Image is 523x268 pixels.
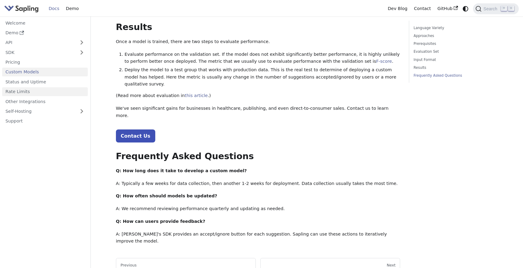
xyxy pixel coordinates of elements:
a: this article [185,93,208,98]
a: SDK [2,48,76,57]
p: (Read more about evaluation in .) [116,92,400,99]
kbd: K [508,6,514,11]
a: Approaches [414,33,496,39]
a: GitHub [434,4,461,13]
strong: Q: How long does it take to develop a custom model? [116,168,247,173]
h2: Frequently Asked Questions [116,151,400,162]
a: Contact Us [116,129,155,142]
a: Frequently Asked Questions [414,73,496,79]
a: Self-Hosting [2,107,88,116]
a: API [2,38,76,47]
kbd: ⌘ [501,6,507,11]
a: Demo [63,4,82,13]
span: Search [482,6,501,11]
button: Switch between dark and light mode (currently system mode) [461,4,470,13]
a: Results [414,65,496,71]
a: Prerequisites [414,41,496,47]
button: Expand sidebar category 'SDK' [76,48,88,57]
div: Previous [120,263,251,268]
li: Evaluate performance on the validation set. If the model does not exhibit significantly better pe... [125,51,400,65]
img: Sapling.ai [4,4,39,13]
strong: Q: How can users provide feedback? [116,219,205,224]
p: Once a model is trained, there are two steps to evaluate performance. [116,38,400,45]
a: Demo [2,28,88,37]
a: Evaluation Set [414,49,496,55]
a: Support [2,117,88,126]
a: Rate Limits [2,87,88,96]
a: Language Variety [414,25,496,31]
p: A: [PERSON_NAME]'s SDK provides an accept/ignore button for each suggestion. Sapling can use thes... [116,231,400,245]
a: Contact [411,4,434,13]
button: Expand sidebar category 'API' [76,38,88,47]
a: Custom Models [2,68,88,76]
a: Status and Uptime [2,77,88,86]
a: Other Integrations [2,97,88,106]
a: Docs [45,4,63,13]
p: A: We recommend reviewing performance quarterly and updating as needed. [116,205,400,213]
div: Next [265,263,396,268]
li: Deploy the model to a test group that works with production data. This is the real test to determ... [125,66,400,88]
a: F-score [376,59,392,64]
a: Pricing [2,58,88,67]
a: Dev Blog [384,4,410,13]
p: A: Typically a few weeks for data collection, then another 1-2 weeks for deployment. Data collect... [116,180,400,187]
a: Welcome [2,18,88,27]
p: We've seen significant gains for businesses in healthcare, publishing, and even direct-to-consume... [116,105,400,119]
a: Input Format [414,57,496,63]
strong: Q: How often should models be updated? [116,193,217,198]
a: Sapling.ai [4,4,41,13]
h2: Results [116,22,400,33]
button: Search (Command+K) [473,3,518,14]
